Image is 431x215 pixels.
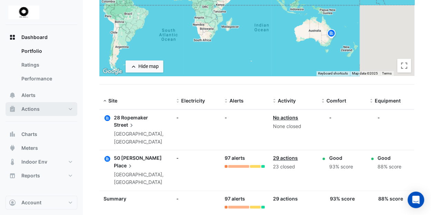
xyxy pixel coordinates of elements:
[329,163,353,171] div: 93% score
[114,130,168,146] div: [GEOGRAPHIC_DATA], [GEOGRAPHIC_DATA]
[176,114,216,121] div: -
[101,67,124,76] img: Google
[126,60,163,72] button: Hide map
[21,172,40,179] span: Reports
[382,71,392,75] a: Terms (opens in new tab)
[225,114,265,121] div: -
[9,92,16,99] app-icon: Alerts
[138,63,159,70] div: Hide map
[6,196,77,209] button: Account
[6,169,77,183] button: Reports
[9,158,16,165] app-icon: Indoor Env
[21,34,48,41] span: Dashboard
[181,98,205,104] span: Electricity
[6,102,77,116] button: Actions
[326,98,346,104] span: Comfort
[9,106,16,113] app-icon: Actions
[326,28,337,40] img: site-pin.svg
[225,195,265,203] div: 97 alerts
[273,115,298,120] a: No actions
[273,155,298,161] a: 29 actions
[21,145,38,152] span: Meters
[6,30,77,44] button: Dashboard
[225,154,265,162] div: 97 alerts
[21,106,40,113] span: Actions
[6,127,77,141] button: Charts
[16,44,77,58] a: Portfolio
[278,98,296,104] span: Activity
[114,155,162,161] span: 50 [PERSON_NAME]
[16,72,77,86] a: Performance
[352,71,378,75] span: Map data ©2025
[114,171,168,187] div: [GEOGRAPHIC_DATA], [GEOGRAPHIC_DATA]
[16,58,77,72] a: Ratings
[114,162,134,169] span: Place
[273,123,313,130] div: None closed
[329,114,331,121] div: -
[9,131,16,138] app-icon: Charts
[378,163,401,171] div: 88% score
[229,98,244,104] span: Alerts
[8,6,39,19] img: Company Logo
[6,44,77,88] div: Dashboard
[21,92,36,99] span: Alerts
[6,155,77,169] button: Indoor Env
[108,98,117,104] span: Site
[104,196,126,202] span: Summary
[378,195,403,202] div: 88% score
[114,115,148,120] span: 28 Ropemaker
[6,141,77,155] button: Meters
[375,98,401,104] span: Equipment
[101,67,124,76] a: Open this area in Google Maps (opens a new window)
[273,163,313,171] div: 23 closed
[176,154,216,162] div: -
[9,172,16,179] app-icon: Reports
[21,199,41,206] span: Account
[378,154,401,162] div: Good
[318,71,348,76] button: Keyboard shortcuts
[9,34,16,41] app-icon: Dashboard
[329,154,353,162] div: Good
[21,131,37,138] span: Charts
[273,195,313,202] div: 29 actions
[397,59,411,72] button: Toggle fullscreen view
[9,145,16,152] app-icon: Meters
[6,88,77,102] button: Alerts
[408,192,424,208] div: Open Intercom Messenger
[21,158,47,165] span: Indoor Env
[330,195,354,202] div: 93% score
[114,121,135,129] span: Street
[176,195,216,202] div: -
[378,114,380,121] div: -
